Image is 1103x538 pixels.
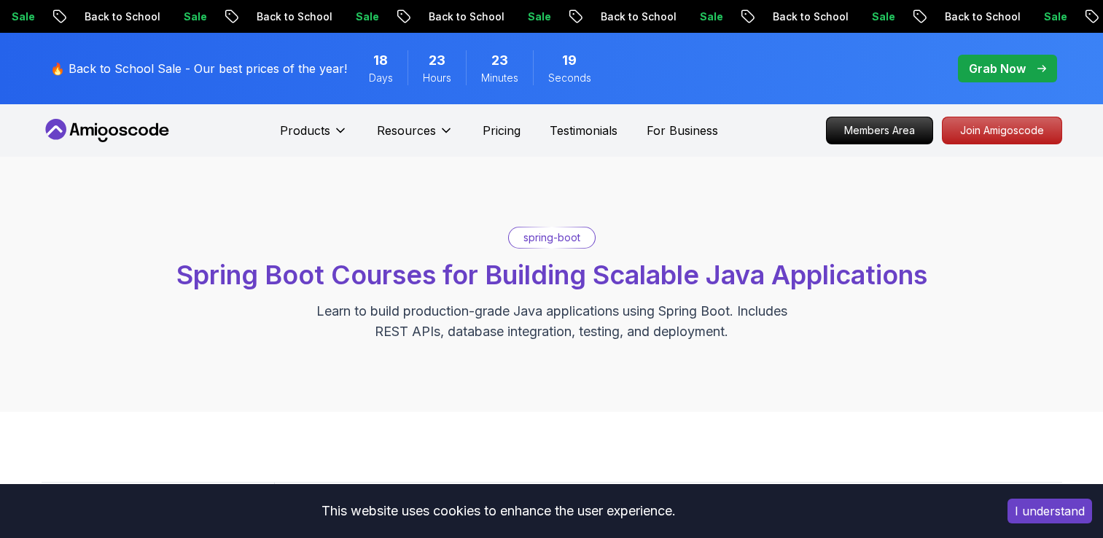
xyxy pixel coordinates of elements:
p: Resources [377,122,436,139]
p: Sale [342,9,389,24]
p: Back to School [931,9,1030,24]
p: spring-boot [523,230,580,245]
button: Accept cookies [1007,499,1092,523]
p: Members Area [827,117,932,144]
a: Testimonials [550,122,617,139]
a: Pricing [483,122,521,139]
p: Sale [858,9,905,24]
div: This website uses cookies to enhance the user experience. [11,495,986,527]
p: Back to School [243,9,342,24]
span: Seconds [548,71,591,85]
p: Products [280,122,330,139]
p: Back to School [759,9,858,24]
a: Members Area [826,117,933,144]
button: Products [280,122,348,151]
span: Hours [423,71,451,85]
p: Join Amigoscode [943,117,1061,144]
p: Sale [170,9,217,24]
a: Join Amigoscode [942,117,1062,144]
p: 🔥 Back to School Sale - Our best prices of the year! [50,60,347,77]
p: Sale [1030,9,1077,24]
span: 19 Seconds [562,50,577,71]
p: Learn to build production-grade Java applications using Spring Boot. Includes REST APIs, database... [307,301,797,342]
span: Days [369,71,393,85]
p: Back to School [71,9,170,24]
a: For Business [647,122,718,139]
p: Back to School [587,9,686,24]
span: 23 Hours [429,50,445,71]
span: 18 Days [373,50,388,71]
p: Sale [686,9,733,24]
p: Grab Now [969,60,1026,77]
p: Back to School [415,9,514,24]
span: Minutes [481,71,518,85]
span: 23 Minutes [491,50,508,71]
span: Spring Boot Courses for Building Scalable Java Applications [176,259,927,291]
button: Resources [377,122,453,151]
p: Sale [514,9,561,24]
